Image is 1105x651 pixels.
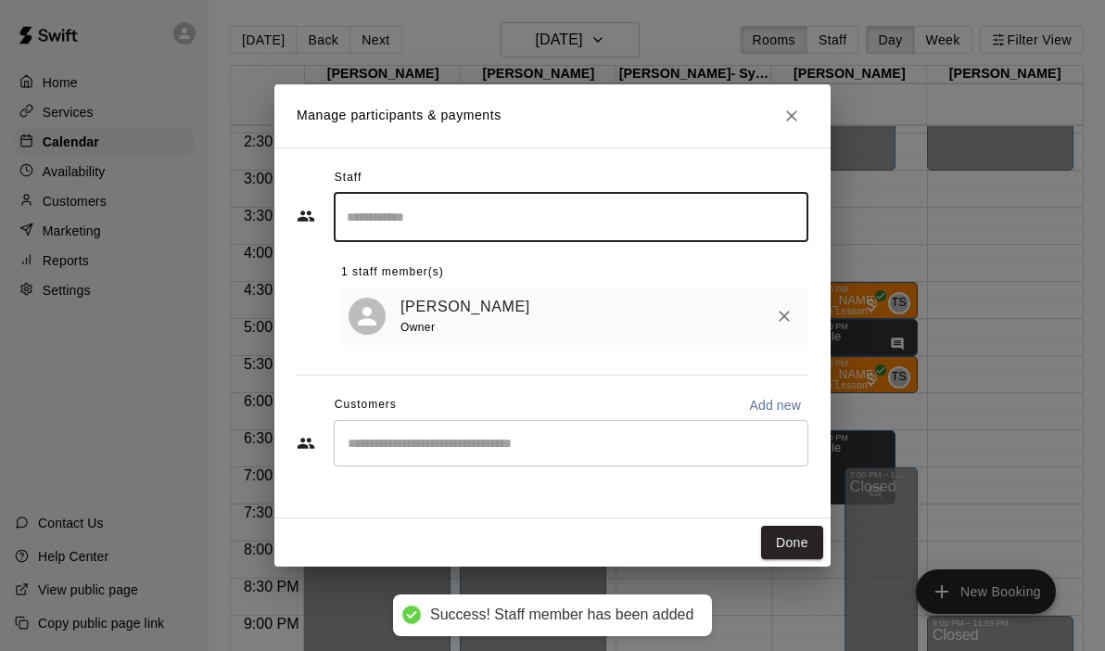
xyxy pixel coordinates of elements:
[400,321,435,334] span: Owner
[297,207,315,225] svg: Staff
[749,396,801,415] p: Add new
[341,258,444,287] span: 1 staff member(s)
[761,526,823,560] button: Done
[775,99,808,133] button: Close
[742,390,808,420] button: Add new
[335,390,397,420] span: Customers
[297,434,315,453] svg: Customers
[430,606,693,625] div: Success! Staff member has been added
[297,106,502,125] p: Manage participants & payments
[334,420,808,466] div: Start typing to search customers...
[334,193,808,242] div: Search staff
[768,300,801,333] button: Remove
[400,295,530,319] a: [PERSON_NAME]
[349,298,386,335] div: Andrew Hill
[335,163,362,193] span: Staff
